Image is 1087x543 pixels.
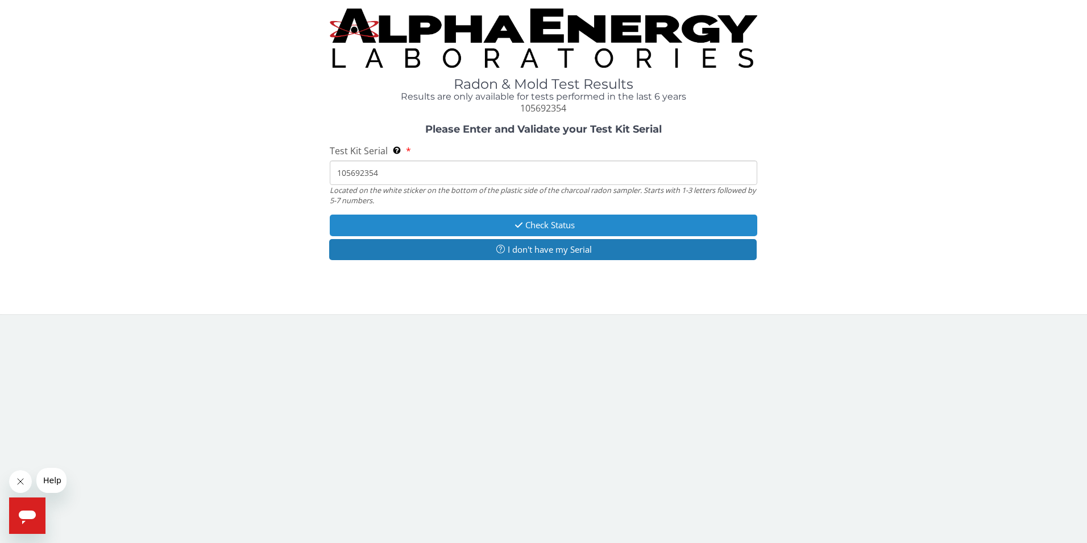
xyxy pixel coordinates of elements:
strong: Please Enter and Validate your Test Kit Serial [425,123,662,135]
img: TightCrop.jpg [330,9,758,68]
iframe: Message from company [36,468,67,493]
button: I don't have my Serial [329,239,757,260]
h4: Results are only available for tests performed in the last 6 years [330,92,758,102]
h1: Radon & Mold Test Results [330,77,758,92]
button: Check Status [330,215,758,236]
iframe: Close message [9,470,32,493]
iframe: Button to launch messaging window [9,497,45,534]
div: Located on the white sticker on the bottom of the plastic side of the charcoal radon sampler. Sta... [330,185,758,206]
span: 105692354 [520,102,566,114]
span: Test Kit Serial [330,145,388,157]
